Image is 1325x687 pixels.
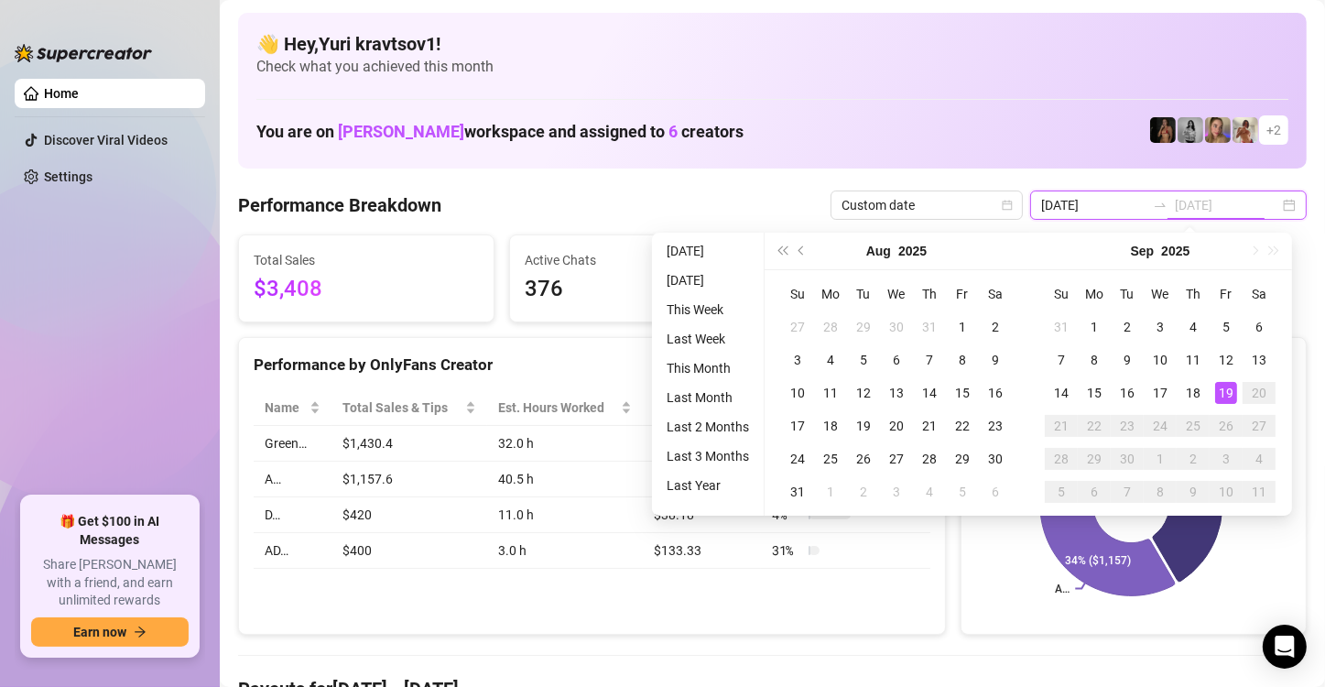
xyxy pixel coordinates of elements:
[792,233,812,269] button: Previous month (PageUp)
[44,86,79,101] a: Home
[254,390,331,426] th: Name
[1144,376,1177,409] td: 2025-09-17
[1144,343,1177,376] td: 2025-09-10
[853,316,874,338] div: 29
[898,233,927,269] button: Choose a year
[772,233,792,269] button: Last year (Control + left)
[781,475,814,508] td: 2025-08-31
[1078,475,1111,508] td: 2025-10-06
[1177,475,1210,508] td: 2025-10-09
[331,533,486,569] td: $400
[1215,481,1237,503] div: 10
[659,445,756,467] li: Last 3 Months
[1150,117,1176,143] img: D
[331,497,486,533] td: $420
[254,462,331,497] td: A…
[951,481,973,503] div: 5
[1182,349,1204,371] div: 11
[979,278,1012,311] th: Sa
[1078,343,1111,376] td: 2025-09-08
[1045,343,1078,376] td: 2025-09-07
[1175,195,1279,215] input: End date
[866,233,891,269] button: Choose a month
[1177,311,1210,343] td: 2025-09-04
[1177,343,1210,376] td: 2025-09-11
[1045,278,1078,311] th: Su
[1116,481,1138,503] div: 7
[918,382,940,404] div: 14
[1243,343,1276,376] td: 2025-09-13
[1045,376,1078,409] td: 2025-09-14
[1177,376,1210,409] td: 2025-09-18
[1248,349,1270,371] div: 13
[1111,343,1144,376] td: 2025-09-09
[1149,316,1171,338] div: 3
[951,349,973,371] div: 8
[781,278,814,311] th: Su
[885,382,907,404] div: 13
[1243,409,1276,442] td: 2025-09-27
[951,316,973,338] div: 1
[1215,382,1237,404] div: 19
[913,409,946,442] td: 2025-08-21
[1149,448,1171,470] div: 1
[820,448,842,470] div: 25
[979,376,1012,409] td: 2025-08-16
[1045,475,1078,508] td: 2025-10-05
[134,626,147,638] span: arrow-right
[487,533,643,569] td: 3.0 h
[1078,409,1111,442] td: 2025-09-22
[498,398,617,418] div: Est. Hours Worked
[643,390,761,426] th: Sales / Hour
[668,122,678,141] span: 6
[254,497,331,533] td: D…
[885,481,907,503] div: 3
[331,390,486,426] th: Total Sales & Tips
[31,556,189,610] span: Share [PERSON_NAME] with a friend, and earn unlimited rewards
[44,169,92,184] a: Settings
[1210,442,1243,475] td: 2025-10-03
[1050,316,1072,338] div: 31
[787,349,809,371] div: 3
[880,343,913,376] td: 2025-08-06
[880,409,913,442] td: 2025-08-20
[1078,442,1111,475] td: 2025-09-29
[814,311,847,343] td: 2025-07-28
[946,311,979,343] td: 2025-08-01
[1111,311,1144,343] td: 2025-09-02
[1182,316,1204,338] div: 4
[1083,415,1105,437] div: 22
[1177,442,1210,475] td: 2025-10-02
[256,57,1288,77] span: Check what you achieved this month
[659,387,756,409] li: Last Month
[1248,316,1270,338] div: 6
[1243,278,1276,311] th: Sa
[814,409,847,442] td: 2025-08-18
[1149,481,1171,503] div: 8
[254,533,331,569] td: AD…
[1177,278,1210,311] th: Th
[525,272,750,307] span: 376
[1243,442,1276,475] td: 2025-10-04
[885,415,907,437] div: 20
[265,398,306,418] span: Name
[659,299,756,321] li: This Week
[1111,409,1144,442] td: 2025-09-23
[946,343,979,376] td: 2025-08-08
[781,311,814,343] td: 2025-07-27
[1078,376,1111,409] td: 2025-09-15
[820,415,842,437] div: 18
[918,448,940,470] div: 28
[979,409,1012,442] td: 2025-08-23
[1050,481,1072,503] div: 5
[1210,278,1243,311] th: Fr
[853,481,874,503] div: 2
[659,474,756,496] li: Last Year
[913,343,946,376] td: 2025-08-07
[487,462,643,497] td: 40.5 h
[643,533,761,569] td: $133.33
[1205,117,1231,143] img: Cherry
[1131,233,1155,269] button: Choose a month
[1215,415,1237,437] div: 26
[946,475,979,508] td: 2025-09-05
